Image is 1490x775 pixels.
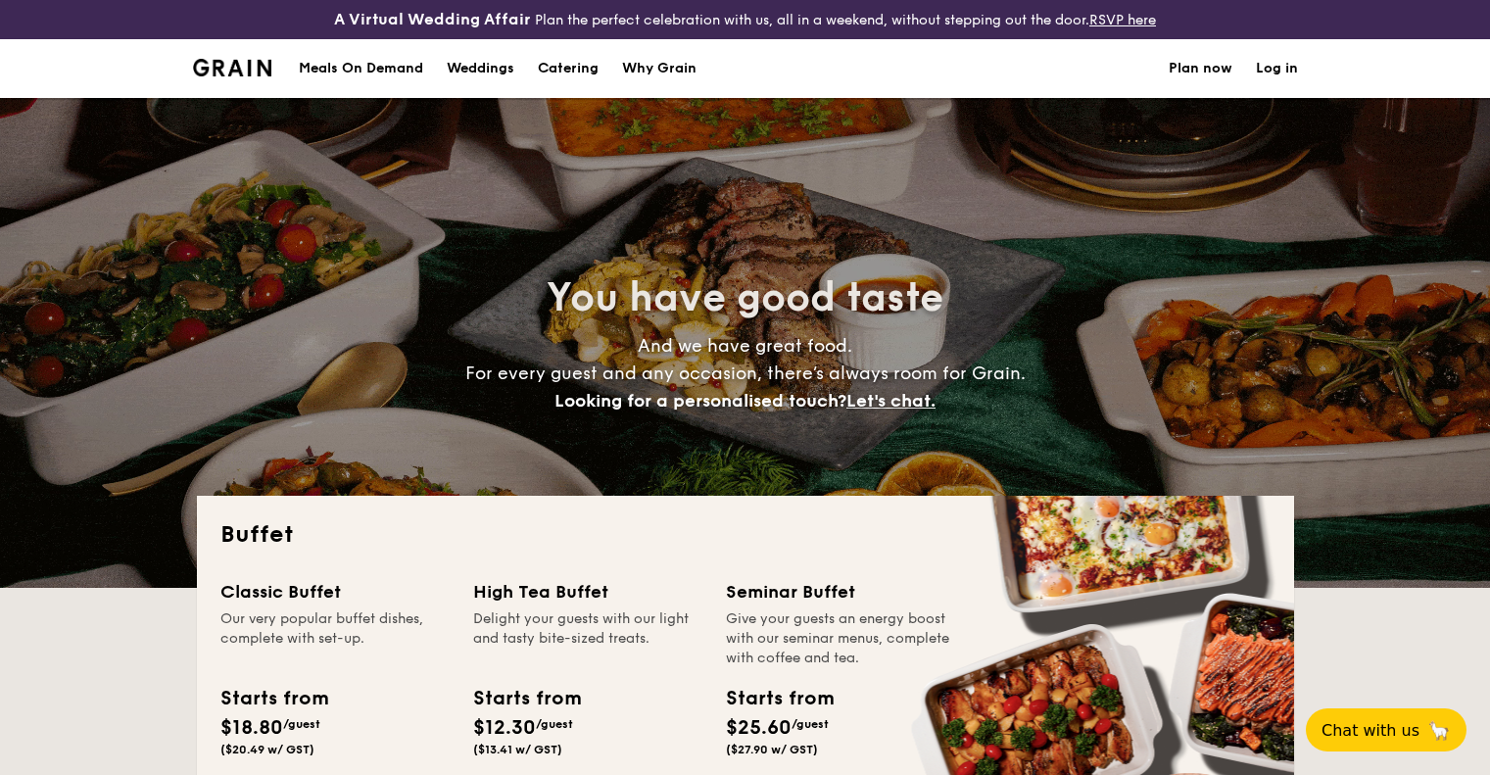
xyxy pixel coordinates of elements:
span: Let's chat. [846,390,936,412]
div: Starts from [726,684,833,713]
div: Weddings [447,39,514,98]
a: Weddings [435,39,526,98]
span: /guest [283,717,320,731]
a: Why Grain [610,39,708,98]
div: Plan the perfect celebration with us, all in a weekend, without stepping out the door. [249,8,1242,31]
span: $12.30 [473,716,536,740]
div: Starts from [220,684,327,713]
a: RSVP here [1089,12,1156,28]
span: $18.80 [220,716,283,740]
span: ($27.90 w/ GST) [726,743,818,756]
div: Meals On Demand [299,39,423,98]
a: Catering [526,39,610,98]
div: Classic Buffet [220,578,450,605]
span: /guest [792,717,829,731]
img: Grain [193,59,272,76]
span: ($20.49 w/ GST) [220,743,314,756]
span: $25.60 [726,716,792,740]
div: High Tea Buffet [473,578,702,605]
div: Seminar Buffet [726,578,955,605]
div: Delight your guests with our light and tasty bite-sized treats. [473,609,702,668]
h2: Buffet [220,519,1271,551]
span: Chat with us [1322,721,1419,740]
div: Why Grain [622,39,697,98]
div: Give your guests an energy boost with our seminar menus, complete with coffee and tea. [726,609,955,668]
span: And we have great food. For every guest and any occasion, there’s always room for Grain. [465,335,1026,412]
span: Looking for a personalised touch? [554,390,846,412]
div: Starts from [473,684,580,713]
div: Our very popular buffet dishes, complete with set-up. [220,609,450,668]
span: ($13.41 w/ GST) [473,743,562,756]
a: Logotype [193,59,272,76]
span: /guest [536,717,573,731]
h4: A Virtual Wedding Affair [334,8,531,31]
button: Chat with us🦙 [1306,708,1466,751]
a: Meals On Demand [287,39,435,98]
a: Log in [1256,39,1298,98]
h1: Catering [538,39,599,98]
span: 🦙 [1427,719,1451,742]
a: Plan now [1169,39,1232,98]
span: You have good taste [547,274,943,321]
